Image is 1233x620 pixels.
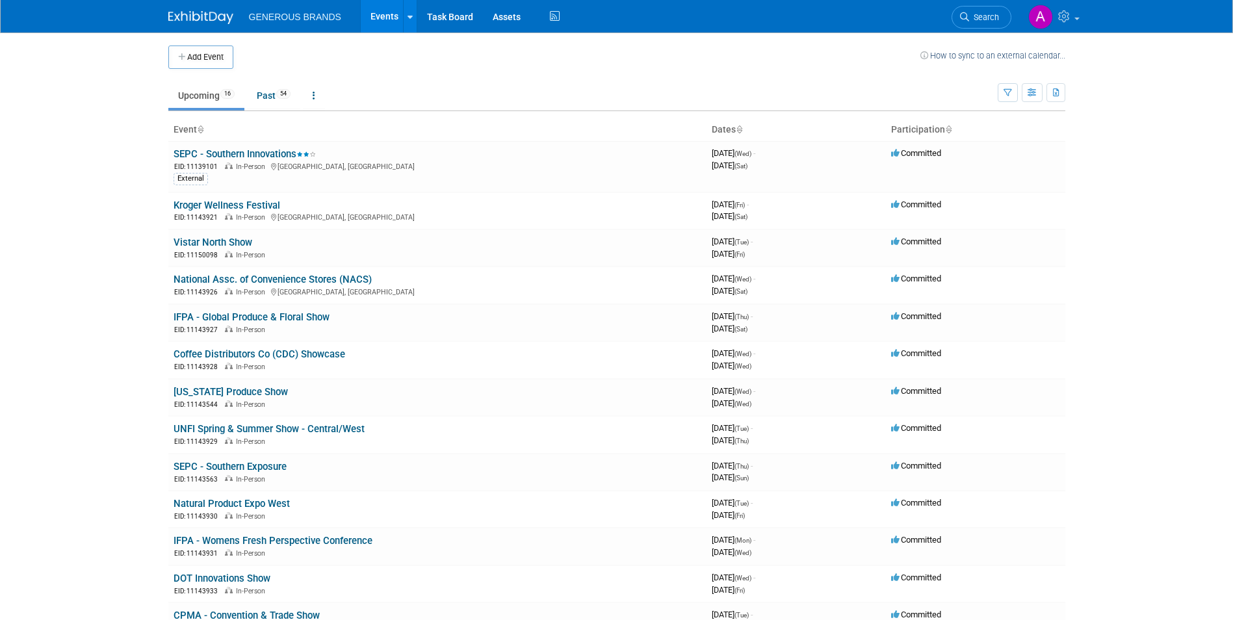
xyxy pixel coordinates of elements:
[734,587,745,594] span: (Fri)
[174,363,223,370] span: EID: 11143928
[886,119,1065,141] th: Participation
[751,610,753,619] span: -
[734,400,751,407] span: (Wed)
[747,200,749,209] span: -
[891,237,941,246] span: Committed
[734,326,747,333] span: (Sat)
[225,549,233,556] img: In-Person Event
[734,350,751,357] span: (Wed)
[225,437,233,444] img: In-Person Event
[236,400,269,409] span: In-Person
[751,423,753,433] span: -
[174,163,223,170] span: EID: 11139101
[712,348,755,358] span: [DATE]
[236,549,269,558] span: In-Person
[225,512,233,519] img: In-Person Event
[712,461,753,471] span: [DATE]
[891,386,941,396] span: Committed
[174,550,223,557] span: EID: 11143931
[236,213,269,222] span: In-Person
[712,547,751,557] span: [DATE]
[1028,5,1053,29] img: Astrid Aguayo
[174,588,223,595] span: EID: 11143933
[734,474,749,482] span: (Sun)
[712,573,755,582] span: [DATE]
[751,311,753,321] span: -
[712,423,753,433] span: [DATE]
[734,251,745,258] span: (Fri)
[249,12,341,22] span: GENEROUS BRANDS
[168,45,233,69] button: Add Event
[712,472,749,482] span: [DATE]
[174,476,223,483] span: EID: 11143563
[174,311,330,323] a: IFPA - Global Produce & Floral Show
[707,119,886,141] th: Dates
[734,425,749,432] span: (Tue)
[712,361,751,370] span: [DATE]
[174,200,280,211] a: Kroger Wellness Festival
[174,438,223,445] span: EID: 11143929
[174,237,252,248] a: Vistar North Show
[712,535,755,545] span: [DATE]
[168,119,707,141] th: Event
[712,161,747,170] span: [DATE]
[734,500,749,507] span: (Tue)
[734,463,749,470] span: (Thu)
[276,89,291,99] span: 54
[753,274,755,283] span: -
[174,461,287,472] a: SEPC - Southern Exposure
[174,348,345,360] a: Coffee Distributors Co (CDC) Showcase
[736,124,742,135] a: Sort by Start Date
[753,148,755,158] span: -
[734,239,749,246] span: (Tue)
[734,512,745,519] span: (Fri)
[225,363,233,369] img: In-Person Event
[225,288,233,294] img: In-Person Event
[891,610,941,619] span: Committed
[734,549,751,556] span: (Wed)
[712,311,753,321] span: [DATE]
[174,423,365,435] a: UNFI Spring & Summer Show - Central/West
[174,148,316,160] a: SEPC - Southern Innovations
[712,286,747,296] span: [DATE]
[197,124,203,135] a: Sort by Event Name
[712,435,749,445] span: [DATE]
[891,274,941,283] span: Committed
[734,437,749,445] span: (Thu)
[891,200,941,209] span: Committed
[168,11,233,24] img: ExhibitDay
[734,575,751,582] span: (Wed)
[174,535,372,547] a: IFPA - Womens Fresh Perspective Conference
[734,150,751,157] span: (Wed)
[236,587,269,595] span: In-Person
[712,237,753,246] span: [DATE]
[712,398,751,408] span: [DATE]
[753,573,755,582] span: -
[891,148,941,158] span: Committed
[712,498,753,508] span: [DATE]
[174,214,223,221] span: EID: 11143921
[174,252,223,259] span: EID: 11150098
[174,161,701,172] div: [GEOGRAPHIC_DATA], [GEOGRAPHIC_DATA]
[236,512,269,521] span: In-Person
[734,201,745,209] span: (Fri)
[174,274,372,285] a: National Assc. of Convenience Stores (NACS)
[225,251,233,257] img: In-Person Event
[734,276,751,283] span: (Wed)
[712,211,747,221] span: [DATE]
[712,249,745,259] span: [DATE]
[712,386,755,396] span: [DATE]
[753,348,755,358] span: -
[236,326,269,334] span: In-Person
[236,288,269,296] span: In-Person
[174,498,290,510] a: Natural Product Expo West
[174,326,223,333] span: EID: 11143927
[734,388,751,395] span: (Wed)
[712,610,753,619] span: [DATE]
[753,386,755,396] span: -
[225,400,233,407] img: In-Person Event
[174,401,223,408] span: EID: 11143544
[236,475,269,484] span: In-Person
[891,498,941,508] span: Committed
[712,585,745,595] span: [DATE]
